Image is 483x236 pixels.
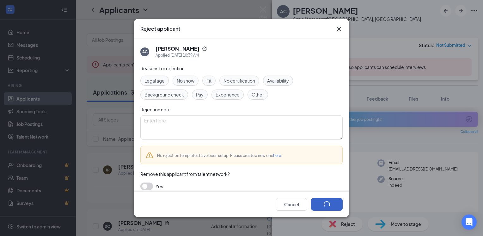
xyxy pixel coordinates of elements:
a: here [273,153,281,158]
span: Experience [216,91,240,98]
span: Yes [156,183,163,190]
svg: Cross [335,25,343,33]
span: Background check [144,91,184,98]
span: No certification [223,77,255,84]
span: No rejection templates have been setup. Please create a new one . [157,153,282,158]
button: Cancel [276,198,307,211]
span: Reasons for rejection [140,65,185,71]
span: Rejection note [140,107,171,112]
span: No show [177,77,194,84]
h3: Reject applicant [140,25,180,32]
span: Fit [206,77,211,84]
div: AC [142,49,148,54]
div: Open Intercom Messenger [462,214,477,230]
div: Applied [DATE] 10:39 AM [156,52,207,59]
h5: [PERSON_NAME] [156,45,199,52]
span: Remove this applicant from talent network? [140,171,230,177]
svg: Warning [146,151,153,159]
span: Legal age [144,77,165,84]
span: Other [252,91,264,98]
button: Close [335,25,343,33]
span: Pay [196,91,204,98]
svg: Reapply [202,46,207,51]
span: Availability [267,77,289,84]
